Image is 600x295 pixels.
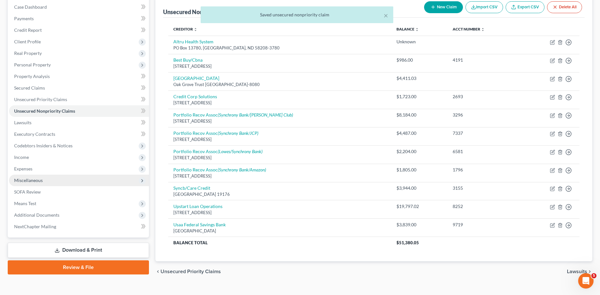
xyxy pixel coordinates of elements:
a: Creditor unfold_more [173,27,197,31]
i: unfold_more [415,28,419,31]
a: Balance unfold_more [396,27,419,31]
i: unfold_more [194,28,197,31]
div: 4191 [453,57,515,63]
span: Personal Property [14,62,51,67]
div: $2,204.00 [396,148,442,155]
span: Miscellaneous [14,178,43,183]
span: Property Analysis [14,74,50,79]
div: [STREET_ADDRESS] [173,136,386,143]
div: 7337 [453,130,515,136]
i: (Lowes/Synchrony Bank) [218,149,263,154]
a: Portfolio Recov Assoc(Synchrony Bank/JCP) [173,130,258,136]
div: $1,723.00 [396,93,442,100]
span: Lawsuits [14,120,31,125]
div: $3,944.00 [396,185,442,191]
a: Lawsuits [9,117,149,128]
i: (Synchrony Bank/JCP) [218,130,258,136]
a: Portfolio Recov Assoc(Synchrony Bank/Amazon) [173,167,266,172]
div: Unknown [396,39,442,45]
span: $51,380.05 [396,240,419,245]
span: Means Test [14,201,36,206]
div: 3296 [453,112,515,118]
div: Saved unsecured nonpriority claim [206,12,388,18]
a: Upstart Loan Operations [173,204,222,209]
div: $986.00 [396,57,442,63]
button: Lawsuits chevron_right [567,269,592,274]
div: 9719 [453,221,515,228]
i: chevron_right [587,269,592,274]
div: $4,411.03 [396,75,442,82]
span: Codebtors Insiders & Notices [14,143,73,148]
a: Altru Health System [173,39,213,44]
span: Real Property [14,50,42,56]
div: 8252 [453,203,515,210]
div: [GEOGRAPHIC_DATA] 19176 [173,191,386,197]
div: [STREET_ADDRESS] [173,155,386,161]
button: × [384,12,388,19]
button: chevron_left Unsecured Priority Claims [155,269,221,274]
a: Credit Report [9,24,149,36]
div: $4,487.00 [396,130,442,136]
a: Unsecured Nonpriority Claims [9,105,149,117]
div: [STREET_ADDRESS] [173,173,386,179]
div: [STREET_ADDRESS] [173,118,386,124]
button: Import CSV [465,1,503,13]
div: $8,184.00 [396,112,442,118]
a: Portfolio Recov Assoc(Synchrony Bank/[PERSON_NAME] Club) [173,112,293,117]
div: 1796 [453,167,515,173]
a: Acct Number unfold_more [453,27,485,31]
div: Oak Grove Trust [GEOGRAPHIC_DATA]-8080 [173,82,386,88]
div: [GEOGRAPHIC_DATA] [173,228,386,234]
div: 6581 [453,148,515,155]
div: $1,805.00 [396,167,442,173]
span: SOFA Review [14,189,41,195]
div: $3,839.00 [396,221,442,228]
button: New Claim [424,1,463,13]
i: chevron_left [155,269,161,274]
span: Case Dashboard [14,4,47,10]
span: Expenses [14,166,32,171]
div: [STREET_ADDRESS] [173,63,386,69]
a: Executory Contracts [9,128,149,140]
a: [GEOGRAPHIC_DATA] [173,75,219,81]
i: unfold_more [481,28,485,31]
a: Download & Print [8,243,149,258]
a: Usaa Federal Savings Bank [173,222,226,227]
a: Export CSV [506,1,544,13]
div: [STREET_ADDRESS] [173,100,386,106]
a: Review & File [8,260,149,274]
th: Balance Total [168,237,391,248]
a: Secured Claims [9,82,149,94]
span: Unsecured Priority Claims [161,269,221,274]
span: Income [14,154,29,160]
a: Case Dashboard [9,1,149,13]
i: (Synchrony Bank/Amazon) [218,167,266,172]
span: Unsecured Nonpriority Claims [14,108,75,114]
a: NextChapter Mailing [9,221,149,232]
a: Unsecured Priority Claims [9,94,149,105]
span: Additional Documents [14,212,59,218]
div: [STREET_ADDRESS] [173,210,386,216]
a: Portfolio Recov Assoc(Lowes/Synchrony Bank) [173,149,263,154]
span: Executory Contracts [14,131,55,137]
a: SOFA Review [9,186,149,198]
span: NextChapter Mailing [14,224,56,229]
button: Delete All [547,1,582,13]
a: Syncb/Care Credit [173,185,210,191]
span: Secured Claims [14,85,45,91]
div: 3155 [453,185,515,191]
a: Best Buy/Cbna [173,57,203,63]
a: Property Analysis [9,71,149,82]
i: (Synchrony Bank/[PERSON_NAME] Club) [218,112,293,117]
div: 2693 [453,93,515,100]
div: $19,797.02 [396,203,442,210]
span: Client Profile [14,39,41,44]
div: PO Box 13780, [GEOGRAPHIC_DATA], ND 58208-3780 [173,45,386,51]
span: 5 [591,273,596,278]
a: Credit Corp Solutions [173,94,217,99]
iframe: Intercom live chat [578,273,594,289]
span: Lawsuits [567,269,587,274]
span: Credit Report [14,27,42,33]
span: Unsecured Priority Claims [14,97,67,102]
